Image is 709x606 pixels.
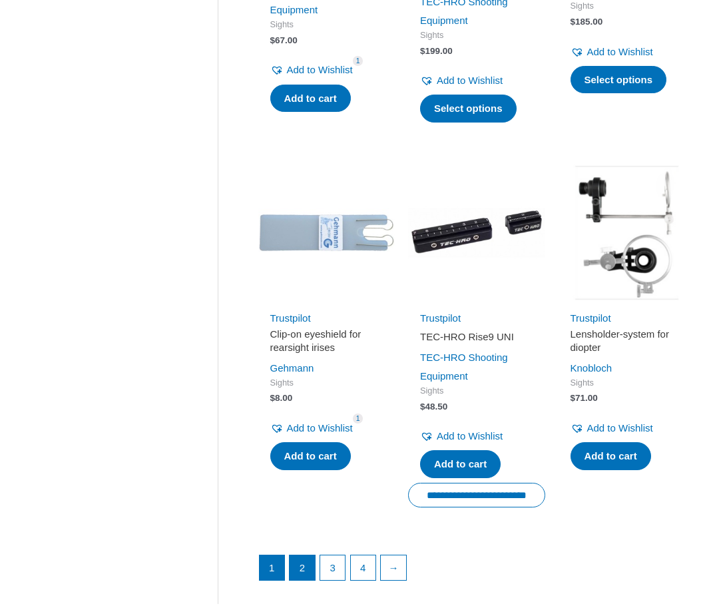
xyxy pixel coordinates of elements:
[270,61,353,79] a: Add to Wishlist
[420,352,508,382] a: TEC-HRO Shooting Equipment
[287,64,353,75] span: Add to Wishlist
[270,328,383,354] h2: Clip-on eyeshield for rearsight irises
[587,422,653,434] span: Add to Wishlist
[437,75,503,86] span: Add to Wishlist
[571,17,576,27] span: $
[260,555,285,581] span: Page 1
[420,312,461,324] a: Trustpilot
[270,393,276,403] span: $
[408,164,545,302] img: TEC-HRO Rise9 UNI
[381,555,406,581] a: →
[420,30,533,41] span: Sights
[571,43,653,61] a: Add to Wishlist
[258,164,395,302] img: Clip-on eyeshield for rearsight irises
[290,555,315,581] a: Page 2
[270,19,383,31] span: Sights
[571,378,684,389] span: Sights
[270,393,293,403] bdi: 8.00
[351,555,376,581] a: Page 4
[571,362,612,374] a: Knobloch
[270,442,351,470] a: Add to cart: “Clip-on eyeshield for rearsight irises”
[270,35,298,45] bdi: 67.00
[571,17,603,27] bdi: 185.00
[571,393,576,403] span: $
[270,362,314,374] a: Gehmann
[353,414,363,424] span: 1
[270,419,353,438] a: Add to Wishlist
[420,46,453,56] bdi: 199.00
[420,402,447,412] bdi: 48.50
[571,328,684,354] h2: Lensholder-system for diopter
[571,419,653,438] a: Add to Wishlist
[571,393,598,403] bdi: 71.00
[420,402,425,412] span: $
[270,328,383,359] a: Clip-on eyeshield for rearsight irises
[420,386,533,397] span: Sights
[571,1,684,12] span: Sights
[420,71,503,90] a: Add to Wishlist
[420,95,517,123] a: Select options for “TEC-HRO Precise Light Diopter”
[270,312,311,324] a: Trustpilot
[571,442,651,470] a: Add to cart: “Lensholder-system for diopter”
[270,35,276,45] span: $
[587,46,653,57] span: Add to Wishlist
[437,430,503,442] span: Add to Wishlist
[420,330,533,348] a: TEC-HRO Rise9 UNI
[320,555,346,581] a: Page 3
[287,422,353,434] span: Add to Wishlist
[270,378,383,389] span: Sights
[420,427,503,446] a: Add to Wishlist
[559,164,696,302] img: Lensholder-system for diopter
[258,555,696,588] nav: Product Pagination
[420,330,533,344] h2: TEC-HRO Rise9 UNI
[353,56,363,66] span: 1
[571,328,684,359] a: Lensholder-system for diopter
[420,46,425,56] span: $
[571,312,611,324] a: Trustpilot
[420,450,501,478] a: Add to cart: “TEC-HRO Rise9 UNI”
[270,85,351,113] a: Add to cart: “TEC-HRO monocle”
[571,66,667,94] a: Select options for “Track Speed”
